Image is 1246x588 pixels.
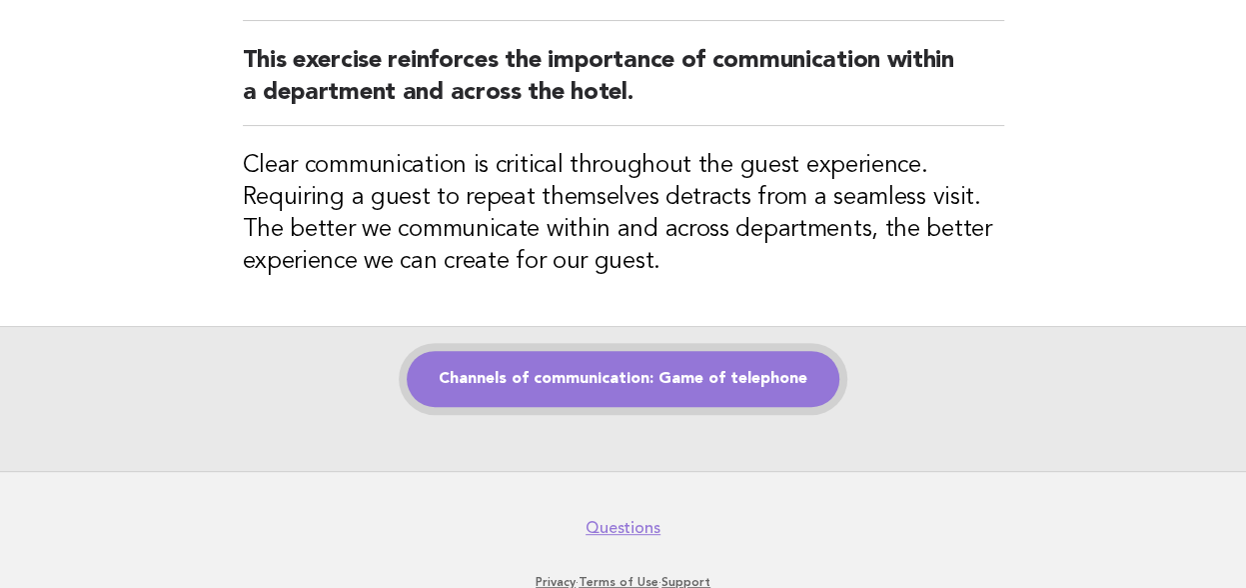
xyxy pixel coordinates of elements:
a: Questions [586,518,660,538]
a: Channels of communication: Game of telephone [407,351,839,407]
h2: This exercise reinforces the importance of communication within a department and across the hotel. [243,45,1004,126]
h3: Clear communication is critical throughout the guest experience. Requiring a guest to repeat them... [243,150,1004,278]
